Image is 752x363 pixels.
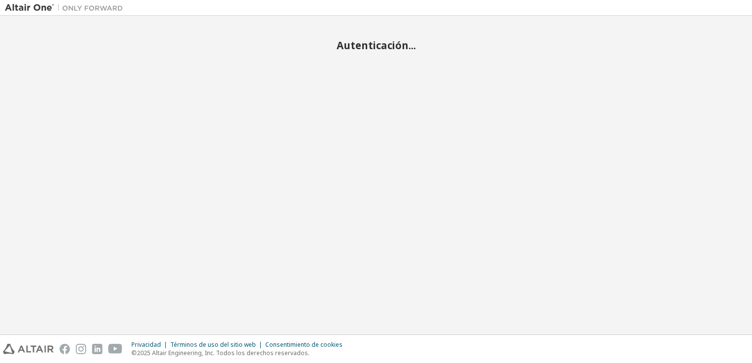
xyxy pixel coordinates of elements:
[76,344,86,354] img: instagram.svg
[108,344,123,354] img: youtube.svg
[92,344,102,354] img: linkedin.svg
[170,341,265,349] div: Términos de uso del sitio web
[5,3,128,13] img: Altair Uno
[5,39,747,52] h2: Autenticación...
[131,349,348,357] p: ©
[265,341,348,349] div: Consentimiento de cookies
[3,344,54,354] img: altair_logo.svg
[131,341,170,349] div: Privacidad
[137,349,310,357] font: 2025 Altair Engineering, Inc. Todos los derechos reservados.
[60,344,70,354] img: facebook.svg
